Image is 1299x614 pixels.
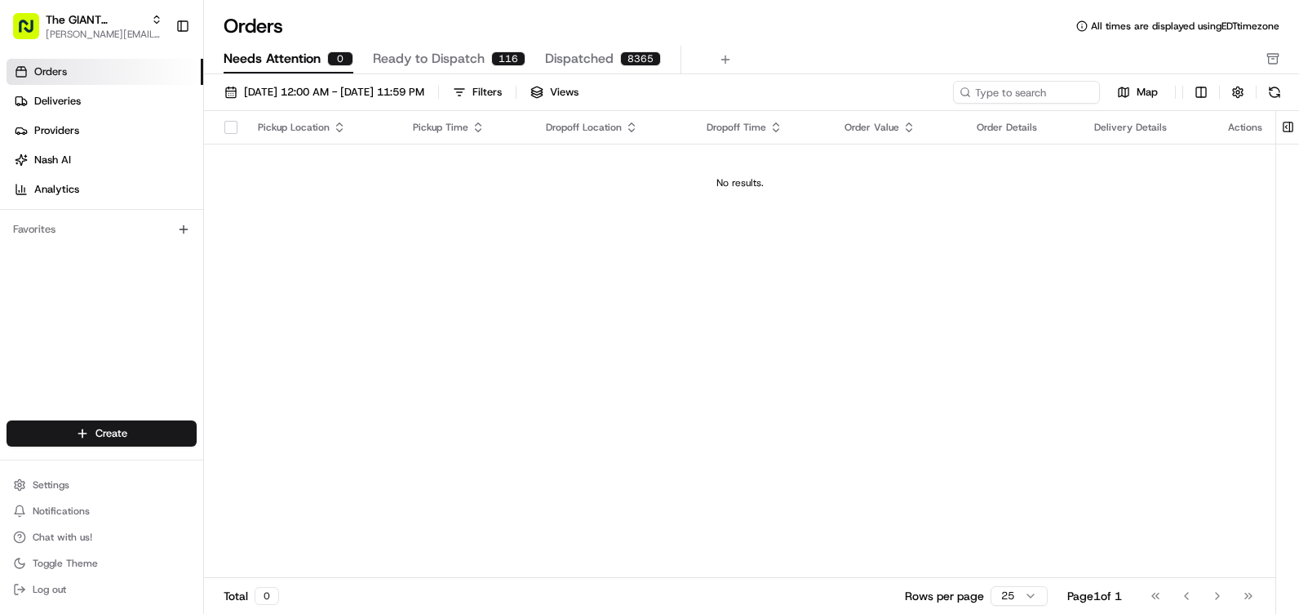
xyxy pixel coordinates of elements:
span: Create [95,426,127,441]
span: All times are displayed using EDT timezone [1091,20,1279,33]
span: Deliveries [34,94,81,109]
a: Deliveries [7,88,203,114]
span: Pylon [162,277,197,289]
a: Analytics [7,176,203,202]
span: Ready to Dispatch [373,49,485,69]
div: Total [224,587,279,605]
div: Dropoff Location [546,121,681,134]
button: Filters [446,81,509,104]
button: [DATE] 12:00 AM - [DATE] 11:59 PM [217,81,432,104]
div: Filters [472,85,502,100]
a: Providers [7,118,203,144]
button: The GIANT Company[PERSON_NAME][EMAIL_ADDRESS][PERSON_NAME][DOMAIN_NAME] [7,7,169,46]
span: Views [550,85,579,100]
div: Pickup Location [258,121,387,134]
p: Rows per page [905,588,984,604]
span: Chat with us! [33,531,92,544]
div: Actions [1228,121,1262,134]
div: No results. [211,176,1269,189]
a: Nash AI [7,147,203,173]
div: 0 [255,587,279,605]
span: Nash AI [34,153,71,167]
a: Orders [7,59,203,85]
button: Settings [7,474,197,496]
div: Dropoff Time [707,121,819,134]
span: Needs Attention [224,49,321,69]
div: We're available if you need us! [55,172,206,185]
button: Create [7,420,197,447]
div: Order Value [845,121,951,134]
h1: Orders [224,13,283,39]
span: Orders [34,65,67,79]
a: 💻API Documentation [131,230,268,260]
img: Nash [16,16,49,49]
div: Order Details [977,121,1068,134]
span: Log out [33,583,66,596]
span: Notifications [33,505,90,518]
span: Providers [34,123,79,138]
div: 0 [327,51,353,66]
span: Toggle Theme [33,557,98,570]
div: Pickup Time [413,121,520,134]
span: [DATE] 12:00 AM - [DATE] 11:59 PM [244,85,424,100]
div: Start new chat [55,156,268,172]
div: 8365 [620,51,661,66]
span: Analytics [34,182,79,197]
span: Knowledge Base [33,237,125,253]
button: [PERSON_NAME][EMAIL_ADDRESS][PERSON_NAME][DOMAIN_NAME] [46,28,162,41]
div: Delivery Details [1094,121,1202,134]
div: 📗 [16,238,29,251]
span: API Documentation [154,237,262,253]
input: Type to search [953,81,1100,104]
div: Favorites [7,216,197,242]
button: Log out [7,578,197,601]
div: 116 [491,51,525,66]
div: Page 1 of 1 [1067,588,1122,604]
button: Views [523,81,586,104]
span: Dispatched [545,49,614,69]
a: Powered byPylon [115,276,197,289]
button: Chat with us! [7,526,197,549]
button: The GIANT Company [46,11,144,28]
button: Map [1106,82,1168,102]
a: 📗Knowledge Base [10,230,131,260]
button: Refresh [1263,81,1286,104]
img: 1736555255976-a54dd68f-1ca7-489b-9aae-adbdc363a1c4 [16,156,46,185]
button: Notifications [7,500,197,523]
button: Toggle Theme [7,552,197,575]
span: Map [1137,85,1158,100]
p: Welcome 👋 [16,65,297,91]
span: Settings [33,478,69,492]
input: Clear [42,105,269,122]
button: Start new chat [277,161,297,180]
div: 💻 [138,238,151,251]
